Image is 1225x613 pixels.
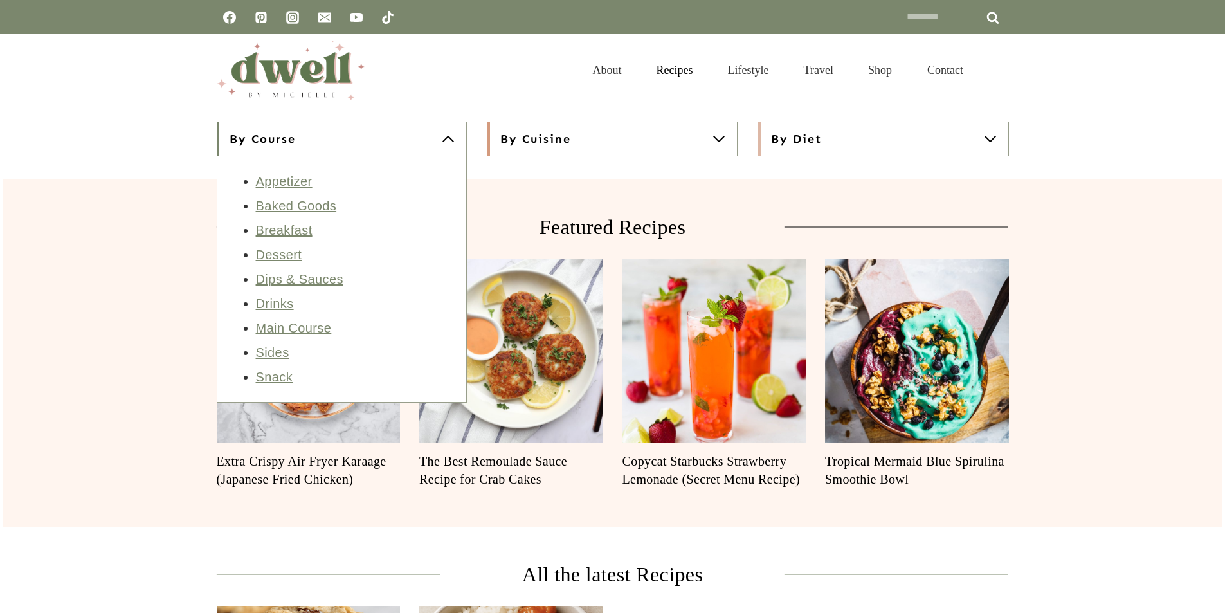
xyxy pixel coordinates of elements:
span: By Cuisine [500,131,571,147]
a: Shop [851,48,909,93]
div: By Course [217,156,467,403]
a: Pinterest [248,5,274,30]
button: By Cuisine [487,122,738,156]
a: Email [312,5,338,30]
a: Extra Crispy Air Fryer Karaage (Japanese Fried Chicken) [217,452,401,488]
a: Dips & Sauces [256,272,343,286]
span: By Diet [771,131,822,147]
nav: Primary Navigation [576,48,980,93]
a: Drinks [256,297,294,311]
a: Sides [256,345,289,360]
a: About [576,48,639,93]
h2: All the latest Recipes [461,559,764,590]
a: Tropical Mermaid Blue Spirulina Smoothie Bowl [825,452,1009,488]
a: Lifestyle [711,48,786,93]
a: Facebook [217,5,242,30]
a: Travel [786,48,851,93]
img: DWELL by michelle [217,41,365,100]
a: Snack [256,370,293,384]
span: By Course [230,131,296,147]
button: By Diet [758,122,1008,156]
button: View Search Form [987,59,1009,81]
button: By Course [217,122,467,156]
a: The Best Remoulade Sauce Recipe for Crab Cakes [419,452,603,488]
a: Main Course [256,321,332,335]
a: Appetizer [256,174,313,188]
a: Breakfast [256,223,313,237]
a: Copycat Starbucks Strawberry Lemonade (Secret Menu Recipe) [622,452,806,488]
a: Contact [910,48,981,93]
a: YouTube [343,5,369,30]
a: Instagram [280,5,305,30]
a: TikTok [375,5,401,30]
a: Dessert [256,248,302,262]
a: Baked Goods [256,199,337,213]
a: Recipes [639,48,711,93]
